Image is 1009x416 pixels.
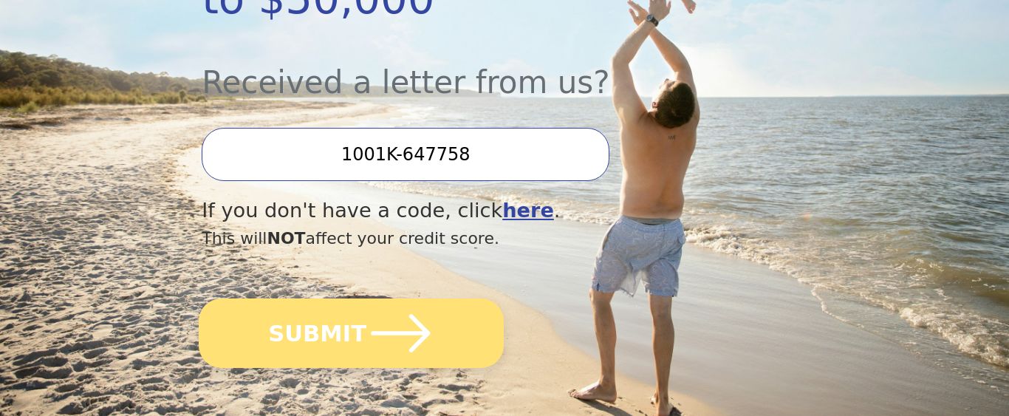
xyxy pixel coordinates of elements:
[502,199,554,222] a: here
[202,128,609,181] input: Enter your Offer Code:
[202,196,716,226] div: If you don't have a code, click .
[202,226,716,250] div: This will affect your credit score.
[202,31,716,106] div: Received a letter from us?
[199,299,504,368] button: SUBMIT
[267,229,305,248] span: NOT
